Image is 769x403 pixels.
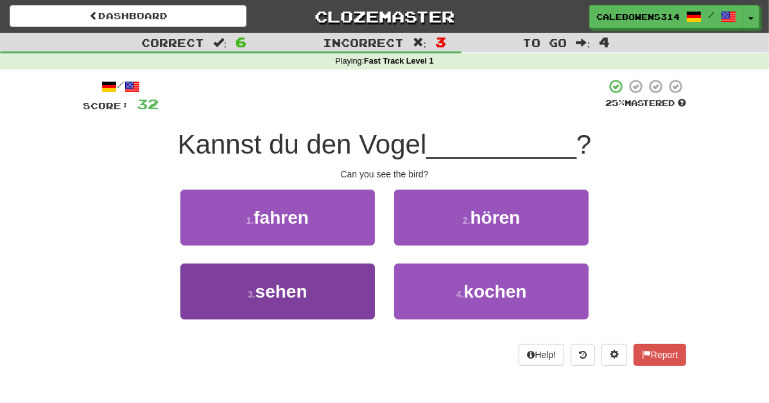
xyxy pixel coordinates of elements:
span: / [708,10,714,19]
span: fahren [254,208,309,228]
span: 6 [236,34,246,49]
span: : [213,37,227,48]
button: Round history (alt+y) [571,344,595,366]
span: __________ [426,129,576,159]
strong: Fast Track Level 1 [364,57,434,66]
div: / [83,78,159,94]
a: Clozemaster [266,5,503,28]
span: 32 [137,96,159,112]
span: Incorrect [323,36,404,49]
span: To go [523,36,567,49]
span: 25 % [605,98,625,108]
button: 4.kochen [394,264,589,319]
small: 4 . [456,289,464,300]
span: Correct [141,36,204,49]
a: Dashboard [10,5,246,27]
span: hören [471,208,521,228]
span: Score: [83,100,129,111]
span: kochen [463,282,526,301]
button: 2.hören [394,190,589,246]
a: CalebOwens314 / [589,5,743,28]
div: Can you see the bird? [83,168,686,181]
button: Help! [519,344,564,366]
span: : [576,37,591,48]
button: 3.sehen [180,264,375,319]
span: sehen [255,282,307,301]
button: Report [634,344,686,366]
button: 1.fahren [180,190,375,246]
small: 1 . [246,215,254,226]
small: 2 . [463,215,471,226]
div: Mastered [605,98,686,109]
span: 3 [435,34,446,49]
span: 4 [599,34,610,49]
small: 3 . [248,289,255,300]
span: Kannst du den Vogel [178,129,427,159]
span: : [413,37,427,48]
span: CalebOwens314 [596,11,680,22]
span: ? [576,129,591,159]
